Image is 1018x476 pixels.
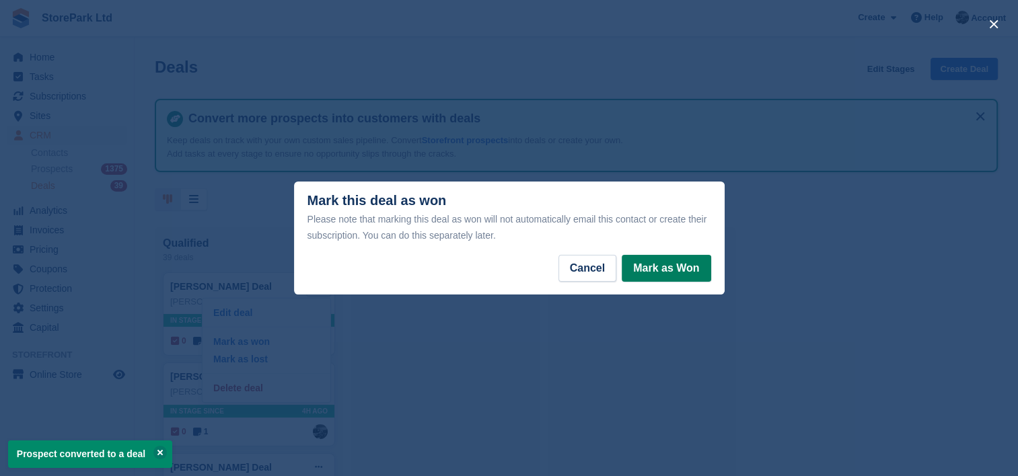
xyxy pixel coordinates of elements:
[558,255,616,282] button: Cancel
[622,255,711,282] button: Mark as Won
[307,193,711,243] div: Mark this deal as won
[8,440,172,468] p: Prospect converted to a deal
[983,13,1005,35] button: close
[307,211,711,243] div: Please note that marking this deal as won will not automatically email this contact or create the...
